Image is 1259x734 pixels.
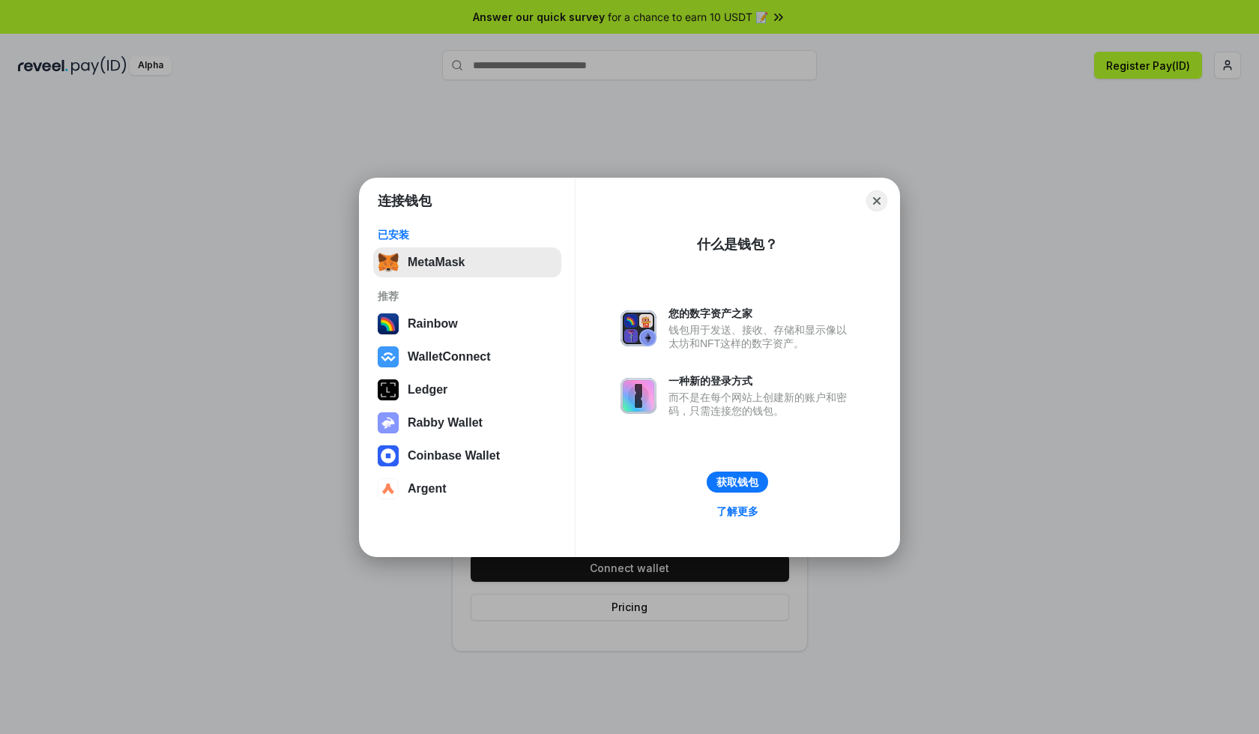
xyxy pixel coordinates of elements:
[408,317,458,331] div: Rainbow
[378,478,399,499] img: svg+xml,%3Csvg%20width%3D%2228%22%20height%3D%2228%22%20viewBox%3D%220%200%2028%2028%22%20fill%3D...
[668,307,854,320] div: 您的数字资产之家
[378,346,399,367] img: svg+xml,%3Csvg%20width%3D%2228%22%20height%3D%2228%22%20viewBox%3D%220%200%2028%2028%22%20fill%3D...
[378,252,399,273] img: svg+xml,%3Csvg%20fill%3D%22none%22%20height%3D%2233%22%20viewBox%3D%220%200%2035%2033%22%20width%...
[378,289,557,303] div: 推荐
[668,323,854,350] div: 钱包用于发送、接收、存储和显示像以太坊和NFT这样的数字资产。
[716,505,758,518] div: 了解更多
[668,374,854,388] div: 一种新的登录方式
[378,313,399,334] img: svg+xml,%3Csvg%20width%3D%22120%22%20height%3D%22120%22%20viewBox%3D%220%200%20120%20120%22%20fil...
[408,256,465,269] div: MetaMask
[707,502,767,521] a: 了解更多
[716,475,758,489] div: 获取钱包
[373,342,561,372] button: WalletConnect
[378,379,399,400] img: svg+xml,%3Csvg%20xmlns%3D%22http%3A%2F%2Fwww.w3.org%2F2000%2Fsvg%22%20width%3D%2228%22%20height%3...
[621,310,656,346] img: svg+xml,%3Csvg%20xmlns%3D%22http%3A%2F%2Fwww.w3.org%2F2000%2Fsvg%22%20fill%3D%22none%22%20viewBox...
[408,482,447,496] div: Argent
[378,192,432,210] h1: 连接钱包
[408,449,500,463] div: Coinbase Wallet
[408,383,447,397] div: Ledger
[408,350,491,364] div: WalletConnect
[697,235,778,253] div: 什么是钱包？
[668,391,854,418] div: 而不是在每个网站上创建新的账户和密码，只需连接您的钱包。
[621,378,656,414] img: svg+xml,%3Csvg%20xmlns%3D%22http%3A%2F%2Fwww.w3.org%2F2000%2Fsvg%22%20fill%3D%22none%22%20viewBox...
[373,408,561,438] button: Rabby Wallet
[866,190,887,211] button: Close
[373,309,561,339] button: Rainbow
[378,228,557,241] div: 已安装
[378,412,399,433] img: svg+xml,%3Csvg%20xmlns%3D%22http%3A%2F%2Fwww.w3.org%2F2000%2Fsvg%22%20fill%3D%22none%22%20viewBox...
[408,416,483,430] div: Rabby Wallet
[373,247,561,277] button: MetaMask
[373,474,561,504] button: Argent
[378,445,399,466] img: svg+xml,%3Csvg%20width%3D%2228%22%20height%3D%2228%22%20viewBox%3D%220%200%2028%2028%22%20fill%3D...
[707,472,768,493] button: 获取钱包
[373,375,561,405] button: Ledger
[373,441,561,471] button: Coinbase Wallet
